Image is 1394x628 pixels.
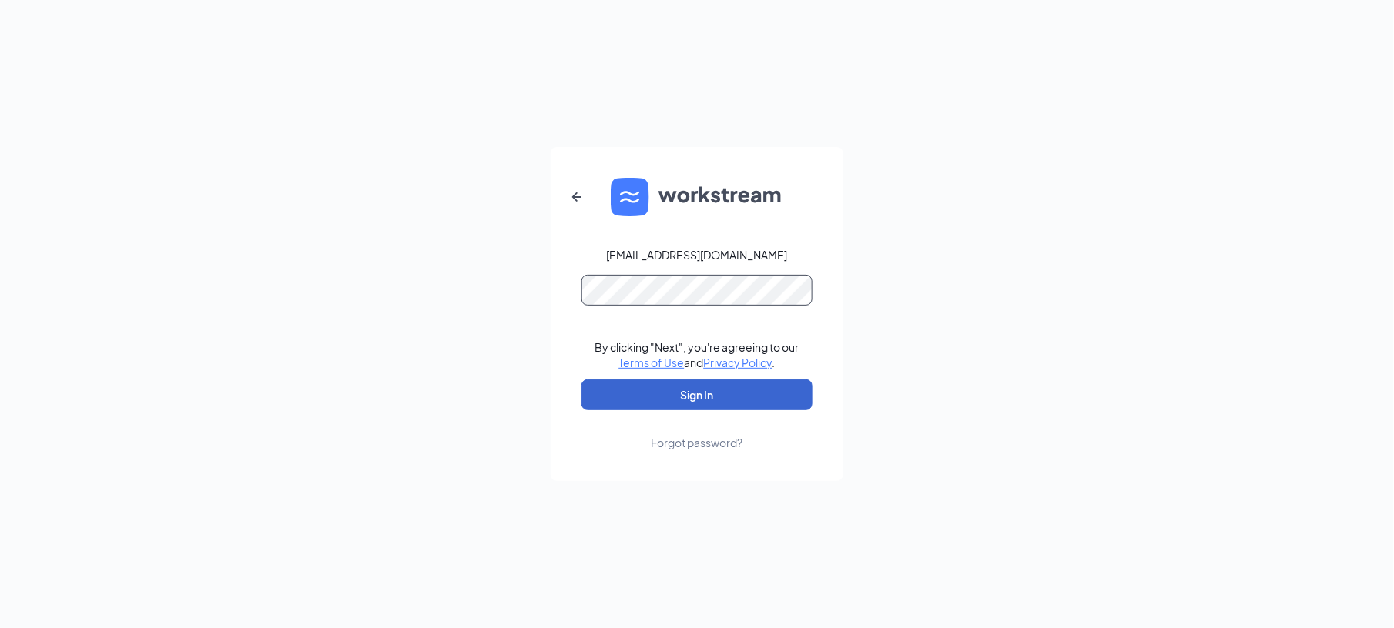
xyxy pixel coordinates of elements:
button: Sign In [581,379,813,410]
div: Forgot password? [652,435,743,450]
div: [EMAIL_ADDRESS][DOMAIN_NAME] [607,247,788,262]
button: ArrowLeftNew [558,179,595,215]
a: Privacy Policy [704,356,772,369]
img: WS logo and Workstream text [611,178,783,216]
a: Terms of Use [619,356,685,369]
svg: ArrowLeftNew [568,188,586,206]
div: By clicking "Next", you're agreeing to our and . [595,339,799,370]
a: Forgot password? [652,410,743,450]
